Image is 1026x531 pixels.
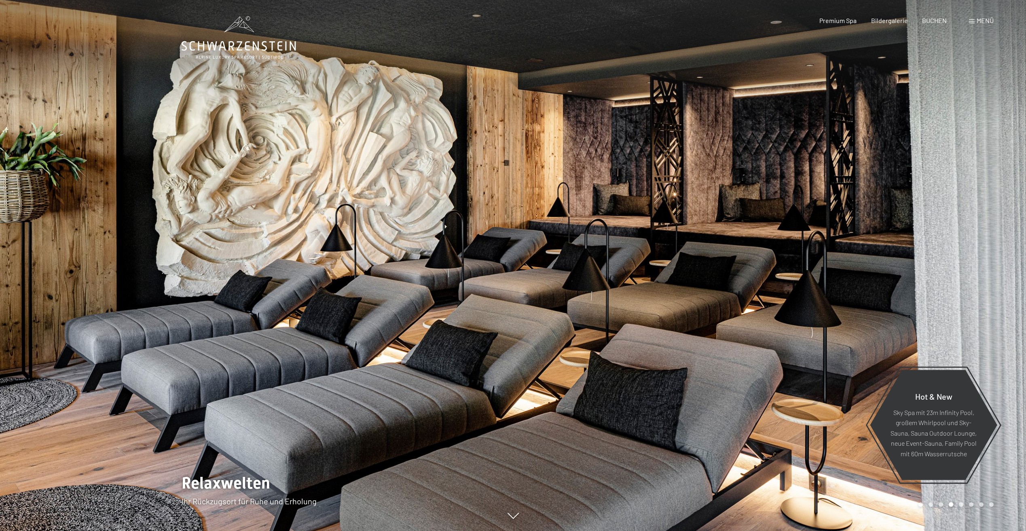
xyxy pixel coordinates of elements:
a: Hot & New Sky Spa mit 23m Infinity Pool, großem Whirlpool und Sky-Sauna, Sauna Outdoor Lounge, ne... [869,369,998,480]
a: Premium Spa [819,17,857,24]
div: Carousel Page 3 [939,502,943,507]
span: Hot & New [915,391,952,401]
div: Carousel Page 8 [989,502,994,507]
div: Carousel Pagination [916,502,994,507]
div: Carousel Page 2 [929,502,933,507]
a: Bildergalerie [871,17,908,24]
a: BUCHEN [922,17,947,24]
div: Carousel Page 1 [918,502,923,507]
div: Carousel Page 5 [959,502,963,507]
p: Sky Spa mit 23m Infinity Pool, großem Whirlpool und Sky-Sauna, Sauna Outdoor Lounge, neue Event-S... [890,407,977,459]
div: Carousel Page 7 [979,502,984,507]
span: Menü [977,17,994,24]
div: Carousel Page 4 (Current Slide) [949,502,953,507]
div: Carousel Page 6 [969,502,973,507]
